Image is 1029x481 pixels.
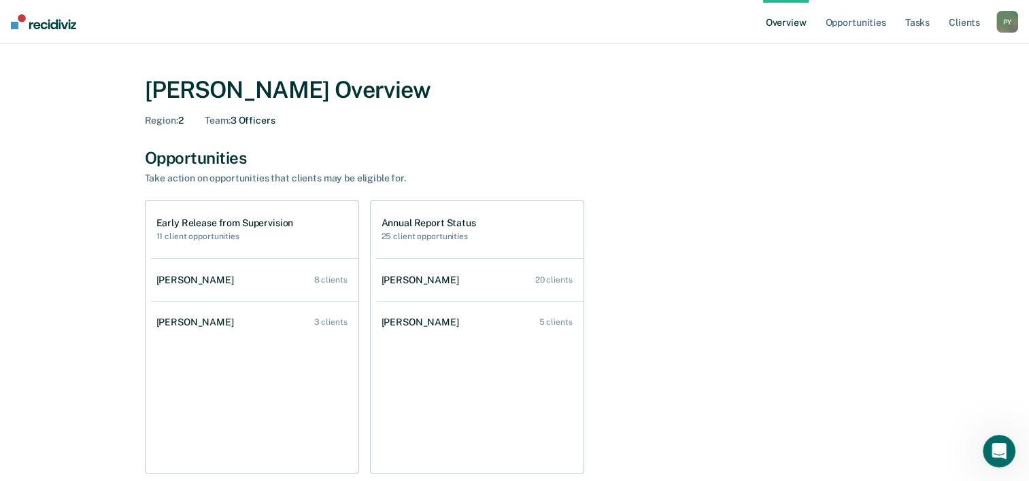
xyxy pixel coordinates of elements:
div: 2 [145,115,184,126]
div: [PERSON_NAME] [382,317,465,328]
div: 3 clients [314,317,348,327]
a: [PERSON_NAME] 5 clients [376,303,584,342]
h1: Early Release from Supervision [156,217,294,229]
a: [PERSON_NAME] 20 clients [376,261,584,300]
div: 8 clients [314,275,348,285]
div: Opportunities [145,148,885,168]
img: Recidiviz [11,14,76,29]
h2: 25 client opportunities [382,232,476,241]
div: 20 clients [535,275,573,285]
button: PY [996,11,1018,33]
div: [PERSON_NAME] [156,317,239,328]
a: [PERSON_NAME] 8 clients [151,261,358,300]
div: [PERSON_NAME] [156,274,239,286]
div: [PERSON_NAME] [382,274,465,286]
div: 5 clients [539,317,573,327]
h2: 11 client opportunities [156,232,294,241]
span: Team : [205,115,230,126]
span: Region : [145,115,178,126]
div: P Y [996,11,1018,33]
h1: Annual Report Status [382,217,476,229]
div: [PERSON_NAME] Overview [145,76,885,104]
a: [PERSON_NAME] 3 clients [151,303,358,342]
iframe: Intercom live chat [983,435,1015,467]
div: Take action on opportunities that clients may be eligible for. [145,173,621,184]
div: 3 Officers [205,115,275,126]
